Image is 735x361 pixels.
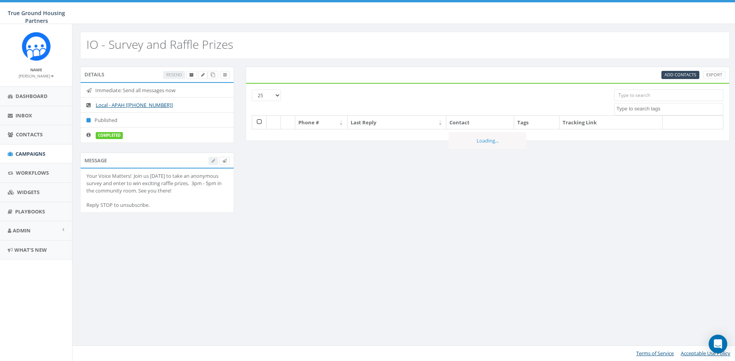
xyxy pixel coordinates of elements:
[86,88,95,93] i: Immediate: Send all messages now
[614,89,723,101] input: Type to search
[19,72,54,79] a: [PERSON_NAME]
[86,172,228,208] div: Your Voice Matters! Join us [DATE] to take an anonymous survey and enter to win exciting raffle p...
[22,32,51,61] img: Rally_Corp_Logo_1.png
[81,83,234,98] li: Immediate: Send all messages now
[30,67,42,72] small: Name
[514,116,559,129] th: Tags
[222,158,227,163] span: Send Test Message
[703,71,725,79] a: Export
[201,72,205,77] span: Edit Campaign Title
[295,116,348,129] th: Phone #
[449,132,526,150] div: Loading...
[19,73,54,79] small: [PERSON_NAME]
[211,72,215,77] span: Clone Campaign
[636,350,674,357] a: Terms of Service
[17,189,40,196] span: Widgets
[189,72,194,77] span: Archive Campaign
[16,131,43,138] span: Contacts
[681,350,730,357] a: Acceptable Use Policy
[15,93,48,100] span: Dashboard
[14,246,47,253] span: What's New
[446,116,514,129] th: Contact
[81,112,234,128] li: Published
[15,112,32,119] span: Inbox
[13,227,31,234] span: Admin
[86,118,95,123] i: Published
[709,335,727,353] div: Open Intercom Messenger
[664,72,696,77] span: Add Contacts
[15,208,45,215] span: Playbooks
[559,116,663,129] th: Tracking Link
[16,169,49,176] span: Workflows
[80,67,234,82] div: Details
[348,116,447,129] th: Last Reply
[96,101,173,108] a: Local - APAH [[PHONE_NUMBER]]
[664,72,696,77] span: CSV files only
[96,132,123,139] label: completed
[86,38,233,51] h2: IO - Survey and Raffle Prizes
[15,150,45,157] span: Campaigns
[661,71,699,79] a: Add Contacts
[223,72,227,77] span: View Campaign Delivery Statistics
[8,9,65,24] span: True Ground Housing Partners
[616,105,723,112] textarea: Search
[80,153,234,168] div: Message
